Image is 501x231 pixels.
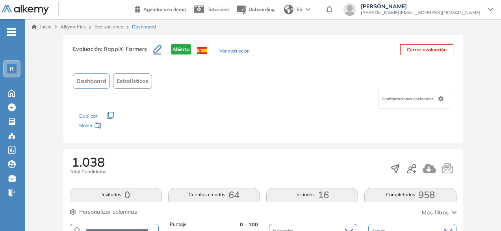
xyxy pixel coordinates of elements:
[219,47,249,56] button: Ver evaluación
[70,188,161,201] button: Invitados0
[79,208,137,216] span: Personalizar columnas
[284,5,293,14] img: world
[117,77,148,85] span: Estadísticas
[422,208,449,217] span: Más filtros
[79,113,97,119] span: Duplicar
[361,3,481,9] span: [PERSON_NAME]
[208,6,230,12] span: Tutoriales
[135,4,186,13] a: Agendar una demo
[132,23,156,30] span: Dashboard
[400,44,453,55] button: Cerrar evaluación
[95,24,123,30] a: Evaluaciones
[306,8,310,11] img: arrow
[7,31,16,33] i: -
[2,5,49,15] img: Logo
[73,44,153,61] h3: Evaluación
[197,47,207,54] img: ESP
[240,221,258,228] span: 0 - 100
[10,66,14,72] span: R
[143,6,186,12] span: Agendar una demo
[73,73,110,89] button: Dashboard
[101,45,147,53] span: : RappiX_Farmers
[236,1,275,18] button: Onboarding
[297,6,302,13] span: ES
[79,119,158,133] div: Mover
[378,89,450,109] div: Configuraciones opcionales
[168,188,260,201] button: Cuentas creadas64
[171,44,191,54] span: Abierta
[364,188,456,201] button: Completadas958
[422,208,456,217] button: Más filtros
[249,6,275,12] span: Onboarding
[70,168,106,175] span: Total Candidatos
[72,156,105,168] span: 1.038
[60,24,86,30] span: Alkymetrics
[361,9,481,16] span: [PERSON_NAME][EMAIL_ADDRESS][DOMAIN_NAME]
[266,188,358,201] button: Iniciadas16
[76,77,106,85] span: Dashboard
[170,221,187,228] span: Puntaje
[70,208,137,216] button: Personalizar columnas
[113,73,152,89] button: Estadísticas
[382,96,435,102] span: Configuraciones opcionales
[32,23,52,30] a: Inicio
